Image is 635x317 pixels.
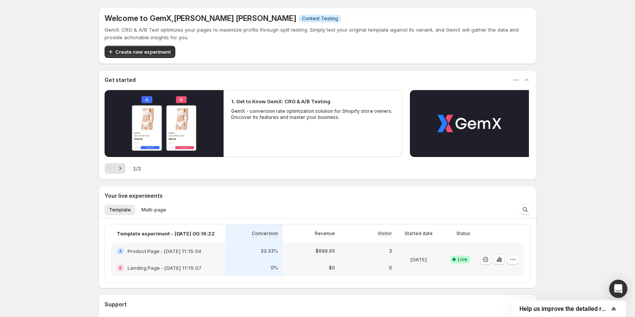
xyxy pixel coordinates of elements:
button: Play video [105,90,224,157]
h3: Support [105,301,127,308]
nav: Pagination [105,163,125,174]
p: Conversion [252,231,278,237]
button: Next [115,163,125,174]
span: 1 / 2 [133,165,141,172]
h2: Landing Page - [DATE] 11:15:07 [127,264,202,272]
button: Create new experiment [105,46,175,58]
p: 0% [271,265,278,271]
h2: 1. Get to Know GemX: CRO & A/B Testing [231,98,330,105]
p: Started date [405,231,433,237]
span: Template [109,207,131,213]
p: 3 [389,248,392,254]
p: Visitor [378,231,392,237]
span: Help us improve the detailed report for A/B campaigns [519,305,609,312]
p: $699.95 [316,248,335,254]
h2: Product Page - [DATE] 11:15:34 [127,247,201,255]
span: , [PERSON_NAME] [PERSON_NAME] [171,14,296,23]
p: GemX: CRO & A/B Test optimizes your pages to maximize profits through split testing. Simply test ... [105,26,530,41]
p: 33.33% [260,248,278,254]
h3: Get started [105,76,136,84]
p: 0 [389,265,392,271]
button: Search and filter results [520,204,530,215]
span: Live [458,256,467,263]
h2: B [119,266,122,270]
span: Create new experiment [115,48,171,56]
p: Revenue [315,231,335,237]
p: $0 [329,265,335,271]
h2: A [119,249,122,253]
p: [DATE] [410,256,427,263]
button: Play video [410,90,529,157]
div: Open Intercom Messenger [609,280,627,298]
p: Template experiment - [DATE] 00:16:22 [117,230,215,237]
button: Show survey - Help us improve the detailed report for A/B campaigns [519,304,618,313]
h5: Welcome to GemX [105,14,296,23]
p: GemX - conversion rate optimization solution for Shopify store owners. Discover its features and ... [231,108,395,120]
span: Content Testing [302,16,338,22]
h3: Your live experiments [105,192,163,200]
span: Multi-page [141,207,166,213]
p: Status [456,231,470,237]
